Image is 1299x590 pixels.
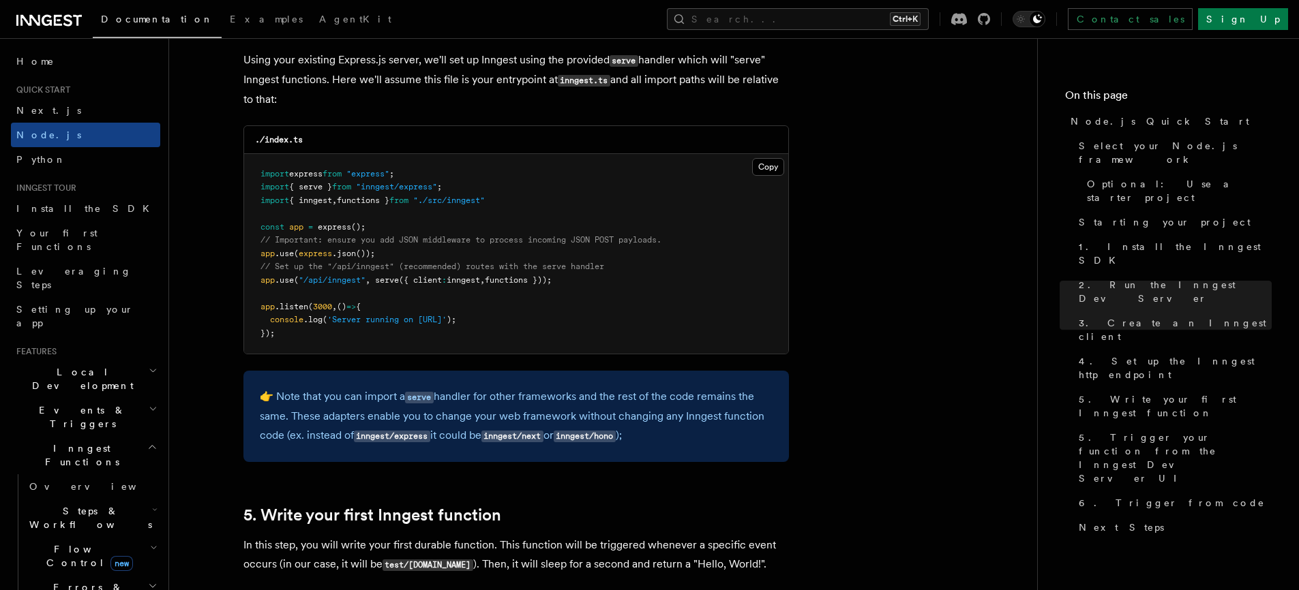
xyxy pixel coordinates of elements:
code: ./index.ts [255,135,303,144]
button: Search...Ctrl+K [667,8,929,30]
span: "inngest/express" [356,182,437,191]
span: ()); [356,249,375,258]
span: { serve } [289,182,332,191]
a: 3. Create an Inngest client [1073,311,1272,349]
span: , [365,275,370,285]
button: Flow Controlnew [24,537,160,575]
span: , [332,196,337,205]
span: : [442,275,447,285]
span: app [289,222,303,232]
p: In this step, you will write your first durable function. This function will be triggered wheneve... [243,535,789,574]
a: 6. Trigger from code [1073,491,1272,515]
span: 3000 [313,302,332,311]
span: new [110,556,133,571]
span: "./src/inngest" [413,196,485,205]
a: Leveraging Steps [11,259,160,297]
a: 5. Write your first Inngest function [1073,387,1272,425]
span: Quick start [11,84,70,95]
span: Inngest Functions [11,441,147,469]
span: }); [260,328,275,338]
a: Node.js Quick Start [1065,109,1272,134]
span: { inngest [289,196,332,205]
a: Documentation [93,4,222,38]
span: Select your Node.js framework [1079,139,1272,166]
code: test/[DOMAIN_NAME] [383,559,473,571]
span: Features [11,346,57,357]
a: 5. Write your first Inngest function [243,506,501,525]
span: Overview [29,481,170,492]
span: Home [16,55,55,68]
span: app [260,302,275,311]
span: .listen [275,302,308,311]
span: , [332,302,337,311]
span: AgentKit [319,14,391,25]
p: 👉 Note that you can import a handler for other frameworks and the rest of the code remains the sa... [260,387,773,446]
code: inngest/express [354,431,430,442]
span: => [346,302,356,311]
span: .log [303,315,323,324]
span: from [323,169,342,178]
span: ( [308,302,313,311]
span: import [260,169,289,178]
span: ); [447,315,456,324]
a: Starting your project [1073,210,1272,234]
span: Documentation [101,14,213,25]
span: Examples [230,14,303,25]
span: Next Steps [1079,521,1164,534]
span: 2. Run the Inngest Dev Server [1079,278,1272,305]
span: 4. Set up the Inngest http endpoint [1079,354,1272,382]
a: Home [11,49,160,74]
span: express [299,249,332,258]
span: ; [389,169,394,178]
span: functions } [337,196,389,205]
a: Examples [222,4,311,37]
a: Install the SDK [11,196,160,221]
span: ( [294,249,299,258]
button: Steps & Workflows [24,499,160,537]
code: serve [405,392,434,403]
span: console [270,315,303,324]
a: 1. Install the Inngest SDK [1073,234,1272,273]
span: const [260,222,284,232]
span: import [260,196,289,205]
span: Python [16,154,66,165]
span: (); [351,222,365,232]
h4: On this page [1065,87,1272,109]
a: Sign Up [1198,8,1288,30]
span: Node.js Quick Start [1071,114,1249,128]
span: Your first Functions [16,228,98,252]
span: 5. Write your first Inngest function [1079,392,1272,420]
a: Contact sales [1068,8,1193,30]
a: serve [405,390,434,403]
button: Toggle dark mode [1013,11,1045,27]
a: Your first Functions [11,221,160,259]
span: app [260,249,275,258]
span: Optional: Use a starter project [1087,177,1272,204]
a: AgentKit [311,4,400,37]
span: Setting up your app [16,304,134,328]
span: Steps & Workflows [24,504,152,531]
span: Starting your project [1079,215,1251,229]
a: 2. Run the Inngest Dev Server [1073,273,1272,311]
span: serve [375,275,399,285]
code: inngest/hono [554,431,616,442]
span: () [337,302,346,311]
span: 6. Trigger from code [1079,496,1265,510]
a: Next Steps [1073,515,1272,540]
button: Inngest Functions [11,436,160,474]
span: Node.js [16,129,81,140]
span: functions })); [485,275,552,285]
span: .json [332,249,356,258]
span: { [356,302,361,311]
span: inngest [447,275,480,285]
span: express [318,222,351,232]
span: = [308,222,313,232]
a: 5. Trigger your function from the Inngest Dev Server UI [1073,425,1272,491]
a: Node.js [11,123,160,147]
span: ( [323,315,327,324]
span: ( [294,275,299,285]
span: 'Server running on [URL]' [327,315,447,324]
span: from [332,182,351,191]
a: Next.js [11,98,160,123]
span: // Set up the "/api/inngest" (recommended) routes with the serve handler [260,262,604,271]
